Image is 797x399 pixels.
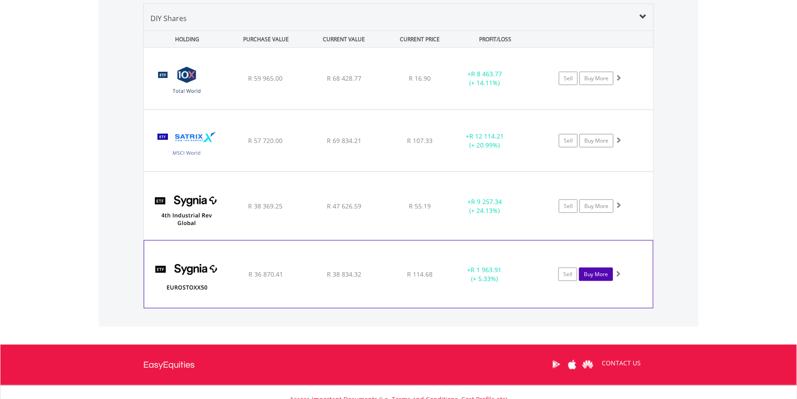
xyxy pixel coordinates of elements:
[148,183,225,237] img: TFSA.SYG4IR.png
[409,74,431,82] span: R 16.90
[451,69,518,87] div: + (+ 14.11%)
[409,202,431,210] span: R 55.19
[150,13,187,23] span: DIY Shares
[471,69,502,78] span: R 8 463.77
[248,74,283,82] span: R 59 965.00
[451,265,518,283] div: + (+ 5.33%)
[580,351,596,378] a: Huawei
[327,270,361,278] span: R 38 834.32
[579,268,613,281] a: Buy More
[248,136,283,145] span: R 57 720.00
[327,136,361,145] span: R 69 834.21
[564,351,580,378] a: Apple
[227,31,304,48] div: PURCHASE VALUE
[306,31,382,48] div: CURRENT VALUE
[148,59,225,107] img: TFSA.GLOBAL.png
[596,351,647,376] a: CONTACT US
[248,202,283,210] span: R 38 369.25
[471,265,501,274] span: R 1 963.91
[327,74,361,82] span: R 68 428.77
[451,197,518,215] div: + (+ 24.13%)
[384,31,455,48] div: CURRENT PRICE
[143,345,195,385] a: EasyEquities
[579,72,613,85] a: Buy More
[149,252,226,306] img: TFSA.SYGEU.png
[451,132,518,150] div: + (+ 20.99%)
[407,270,433,278] span: R 114.68
[548,351,564,378] a: Google Play
[559,134,578,147] a: Sell
[407,136,433,145] span: R 107.33
[148,121,225,169] img: TFSA.STXWDM.png
[559,72,578,85] a: Sell
[249,270,283,278] span: R 36 870.41
[457,31,534,48] div: PROFIT/LOSS
[327,202,361,210] span: R 47 626.59
[559,199,578,213] a: Sell
[469,132,504,140] span: R 12 114.21
[471,197,502,206] span: R 9 257.34
[144,31,226,48] div: HOLDING
[579,134,613,147] a: Buy More
[558,268,577,281] a: Sell
[579,199,613,213] a: Buy More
